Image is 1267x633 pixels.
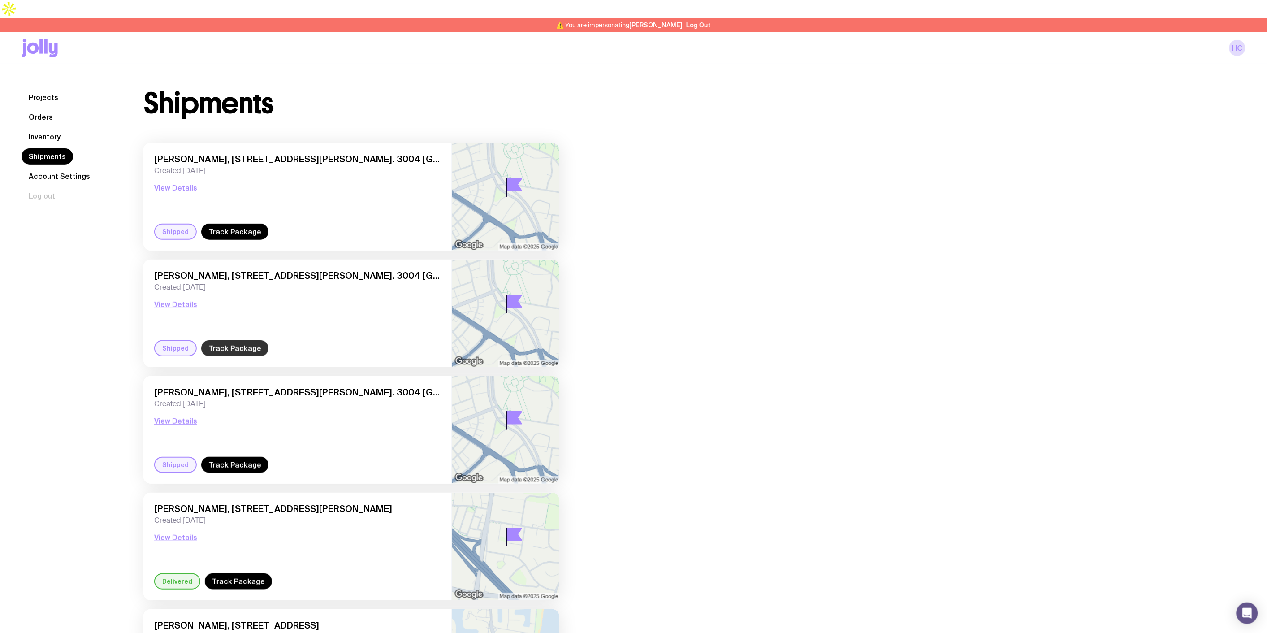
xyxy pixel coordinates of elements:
[154,457,197,473] div: Shipped
[22,129,68,145] a: Inventory
[452,260,559,367] img: staticmap
[154,573,200,590] div: Delivered
[154,620,441,631] span: [PERSON_NAME], [STREET_ADDRESS]
[452,493,559,600] img: staticmap
[205,573,272,590] a: Track Package
[143,89,274,118] h1: Shipments
[452,376,559,484] img: staticmap
[154,154,441,165] span: [PERSON_NAME], [STREET_ADDRESS][PERSON_NAME]. 3004 [GEOGRAPHIC_DATA], [GEOGRAPHIC_DATA]
[154,340,197,356] div: Shipped
[154,182,197,193] button: View Details
[154,166,441,175] span: Created [DATE]
[201,457,268,473] a: Track Package
[154,516,441,525] span: Created [DATE]
[154,283,441,292] span: Created [DATE]
[22,148,73,165] a: Shipments
[154,399,441,408] span: Created [DATE]
[154,299,197,310] button: View Details
[201,224,268,240] a: Track Package
[22,89,65,105] a: Projects
[154,387,441,398] span: [PERSON_NAME], [STREET_ADDRESS][PERSON_NAME]. 3004 [GEOGRAPHIC_DATA], [GEOGRAPHIC_DATA]
[22,188,62,204] button: Log out
[22,168,97,184] a: Account Settings
[686,22,711,29] button: Log Out
[22,109,60,125] a: Orders
[201,340,268,356] a: Track Package
[556,22,683,29] span: ⚠️ You are impersonating
[154,532,197,543] button: View Details
[154,224,197,240] div: Shipped
[154,270,441,281] span: [PERSON_NAME], [STREET_ADDRESS][PERSON_NAME]. 3004 [GEOGRAPHIC_DATA], [GEOGRAPHIC_DATA]
[1229,40,1245,56] a: HC
[154,503,441,514] span: [PERSON_NAME], [STREET_ADDRESS][PERSON_NAME]
[629,22,683,29] span: [PERSON_NAME]
[154,416,197,426] button: View Details
[452,143,559,251] img: staticmap
[1237,603,1258,624] div: Open Intercom Messenger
